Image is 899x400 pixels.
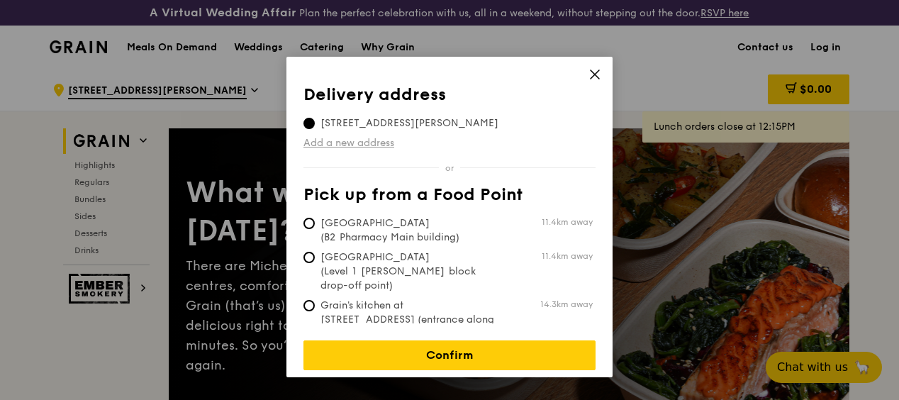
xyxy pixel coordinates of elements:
span: 14.3km away [540,299,593,310]
input: [GEOGRAPHIC_DATA] (Level 1 [PERSON_NAME] block drop-off point)11.4km away [303,252,315,263]
input: Grain's kitchen at [STREET_ADDRESS] (entrance along [PERSON_NAME][GEOGRAPHIC_DATA])14.3km away [303,300,315,311]
a: Add a new address [303,136,596,150]
span: [GEOGRAPHIC_DATA] (B2 Pharmacy Main building) [303,216,515,245]
input: [GEOGRAPHIC_DATA] (B2 Pharmacy Main building)11.4km away [303,218,315,229]
span: [GEOGRAPHIC_DATA] (Level 1 [PERSON_NAME] block drop-off point) [303,250,515,293]
input: [STREET_ADDRESS][PERSON_NAME] [303,118,315,129]
th: Delivery address [303,85,596,111]
span: 11.4km away [542,216,593,228]
a: Confirm [303,340,596,370]
span: 11.4km away [542,250,593,262]
span: Grain's kitchen at [STREET_ADDRESS] (entrance along [PERSON_NAME][GEOGRAPHIC_DATA]) [303,299,515,355]
span: [STREET_ADDRESS][PERSON_NAME] [303,116,515,130]
th: Pick up from a Food Point [303,185,596,211]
